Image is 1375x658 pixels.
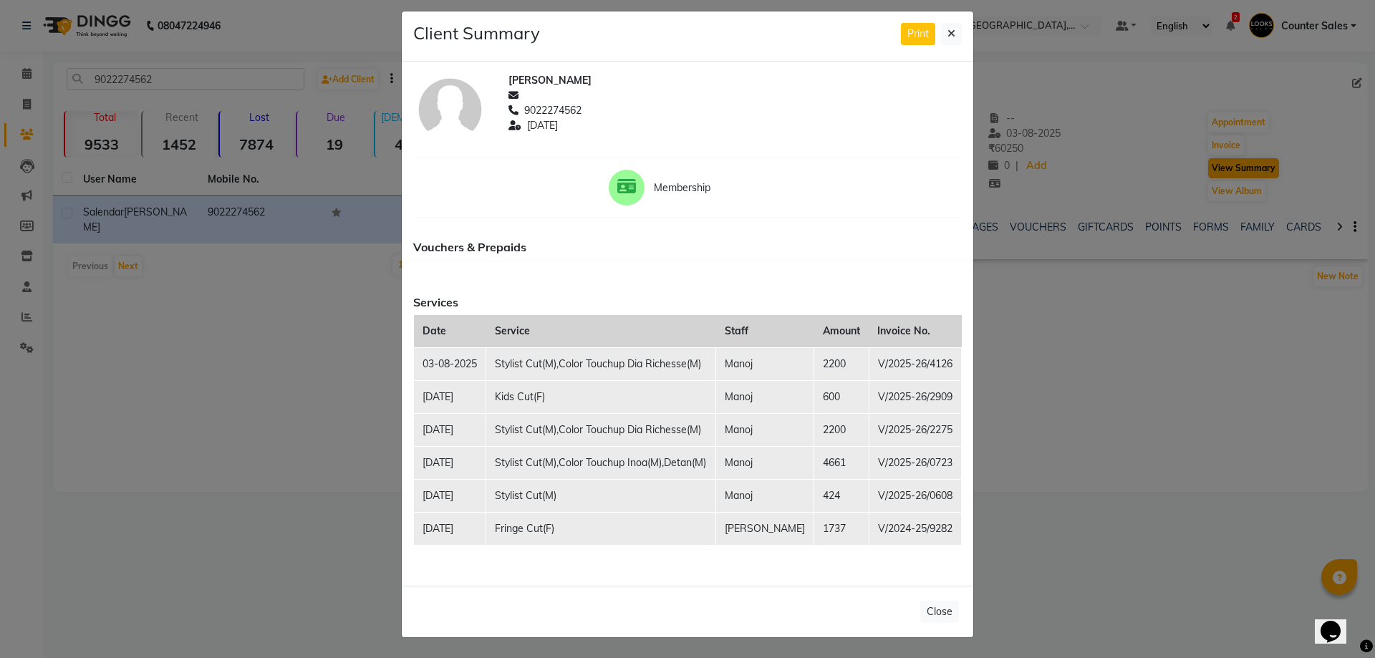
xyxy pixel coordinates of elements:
[486,315,716,348] th: Service
[508,73,592,88] span: [PERSON_NAME]
[716,315,814,348] th: Staff
[414,512,486,545] td: [DATE]
[814,347,869,380] td: 2200
[716,413,814,446] td: Manoj
[920,601,959,623] button: Close
[414,413,486,446] td: [DATE]
[414,446,486,479] td: [DATE]
[814,413,869,446] td: 2200
[486,512,716,545] td: Fringe Cut(F)
[814,512,869,545] td: 1737
[486,479,716,512] td: Stylist Cut(M)
[413,296,962,309] h6: Services
[869,315,961,348] th: Invoice No.
[413,241,962,254] h6: Vouchers & Prepaids
[486,413,716,446] td: Stylist Cut(M),Color Touchup Dia Richesse(M)
[901,23,935,45] button: Print
[869,512,961,545] td: V/2024-25/9282
[413,23,540,44] h4: Client Summary
[527,118,558,133] span: [DATE]
[414,315,486,348] th: Date
[1315,601,1361,644] iframe: chat widget
[414,380,486,413] td: [DATE]
[814,446,869,479] td: 4661
[814,380,869,413] td: 600
[869,413,961,446] td: V/2025-26/2275
[716,512,814,545] td: [PERSON_NAME]
[869,380,961,413] td: V/2025-26/2909
[869,347,961,380] td: V/2025-26/4126
[814,479,869,512] td: 424
[716,347,814,380] td: Manoj
[414,479,486,512] td: [DATE]
[716,380,814,413] td: Manoj
[486,347,716,380] td: Stylist Cut(M),Color Touchup Dia Richesse(M)
[716,479,814,512] td: Manoj
[486,380,716,413] td: Kids Cut(F)
[814,315,869,348] th: Amount
[716,446,814,479] td: Manoj
[869,446,961,479] td: V/2025-26/0723
[654,180,766,195] span: Membership
[869,479,961,512] td: V/2025-26/0608
[524,103,582,118] span: 9022274562
[414,347,486,380] td: 03-08-2025
[486,446,716,479] td: Stylist Cut(M),Color Touchup Inoa(M),Detan(M)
